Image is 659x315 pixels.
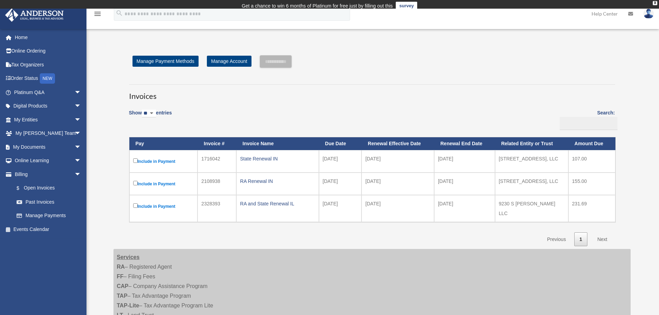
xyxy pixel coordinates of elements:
a: Platinum Q&Aarrow_drop_down [5,85,92,99]
div: RA and State Renewal IL [240,199,315,209]
label: Include in Payment [133,157,194,166]
input: Search: [560,117,617,130]
strong: Services [117,254,140,260]
label: Include in Payment [133,202,194,211]
a: Online Learningarrow_drop_down [5,154,92,168]
th: Related Entity or Trust: activate to sort column ascending [495,137,568,150]
input: Include in Payment [133,203,138,208]
div: RA Renewal IN [240,176,315,186]
td: [DATE] [319,195,362,222]
td: 1716042 [198,150,236,173]
a: My Documentsarrow_drop_down [5,140,92,154]
th: Renewal End Date: activate to sort column ascending [434,137,495,150]
th: Invoice Name: activate to sort column ascending [236,137,319,150]
a: menu [93,12,102,18]
td: [DATE] [434,173,495,195]
td: 231.69 [568,195,615,222]
input: Include in Payment [133,158,138,163]
select: Showentries [142,110,156,118]
td: [DATE] [434,195,495,222]
img: User Pic [643,9,654,19]
a: Home [5,30,92,44]
td: 2108938 [198,173,236,195]
td: 9230 S [PERSON_NAME] LLC [495,195,568,222]
a: Billingarrow_drop_down [5,167,88,181]
span: $ [20,184,24,193]
div: State Renewal IN [240,154,315,164]
a: survey [396,2,417,10]
a: Past Invoices [10,195,88,209]
td: [DATE] [361,195,434,222]
a: $Open Invoices [10,181,85,195]
th: Renewal Effective Date: activate to sort column ascending [361,137,434,150]
a: Events Calendar [5,222,92,236]
span: arrow_drop_down [74,127,88,141]
td: [DATE] [361,173,434,195]
a: Next [592,232,613,247]
label: Search: [557,109,615,130]
a: Previous [542,232,571,247]
a: 1 [574,232,587,247]
div: close [653,1,657,5]
td: 2328393 [198,195,236,222]
span: arrow_drop_down [74,99,88,113]
span: arrow_drop_down [74,85,88,100]
strong: RA [117,264,125,270]
a: Manage Payments [10,209,88,223]
th: Invoice #: activate to sort column ascending [198,137,236,150]
th: Amount Due: activate to sort column ascending [568,137,615,150]
a: Order StatusNEW [5,72,92,86]
a: Tax Organizers [5,58,92,72]
strong: FF [117,274,124,279]
span: arrow_drop_down [74,154,88,168]
i: search [116,9,123,17]
span: arrow_drop_down [74,113,88,127]
th: Due Date: activate to sort column ascending [319,137,362,150]
td: [STREET_ADDRESS], LLC [495,173,568,195]
td: 155.00 [568,173,615,195]
a: Digital Productsarrow_drop_down [5,99,92,113]
td: [DATE] [319,150,362,173]
h3: Invoices [129,84,615,102]
div: Get a chance to win 6 months of Platinum for free just by filling out this [242,2,393,10]
strong: TAP-Lite [117,303,139,308]
input: Include in Payment [133,181,138,185]
label: Show entries [129,109,172,124]
td: [DATE] [361,150,434,173]
span: arrow_drop_down [74,140,88,154]
td: [DATE] [434,150,495,173]
a: My [PERSON_NAME] Teamarrow_drop_down [5,127,92,140]
label: Include in Payment [133,179,194,188]
td: [STREET_ADDRESS], LLC [495,150,568,173]
a: Online Ordering [5,44,92,58]
div: NEW [40,73,55,84]
a: Manage Account [207,56,251,67]
th: Pay: activate to sort column descending [129,137,198,150]
strong: TAP [117,293,128,299]
a: My Entitiesarrow_drop_down [5,113,92,127]
td: [DATE] [319,173,362,195]
span: arrow_drop_down [74,167,88,182]
a: Manage Payment Methods [132,56,199,67]
i: menu [93,10,102,18]
strong: CAP [117,283,129,289]
td: 107.00 [568,150,615,173]
img: Anderson Advisors Platinum Portal [3,8,66,22]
